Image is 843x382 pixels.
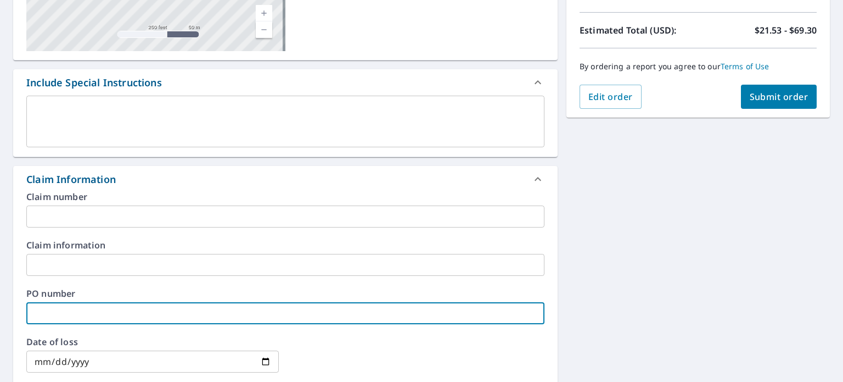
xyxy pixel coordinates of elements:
[755,24,817,37] p: $21.53 - $69.30
[13,166,558,192] div: Claim Information
[26,75,162,90] div: Include Special Instructions
[741,85,817,109] button: Submit order
[750,91,808,103] span: Submit order
[256,21,272,38] a: Current Level 17, Zoom Out
[580,85,642,109] button: Edit order
[26,192,544,201] label: Claim number
[26,337,279,346] label: Date of loss
[588,91,633,103] span: Edit order
[26,289,544,298] label: PO number
[256,5,272,21] a: Current Level 17, Zoom In
[580,24,698,37] p: Estimated Total (USD):
[13,69,558,96] div: Include Special Instructions
[721,61,769,71] a: Terms of Use
[580,62,817,71] p: By ordering a report you agree to our
[26,172,116,187] div: Claim Information
[26,241,544,250] label: Claim information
